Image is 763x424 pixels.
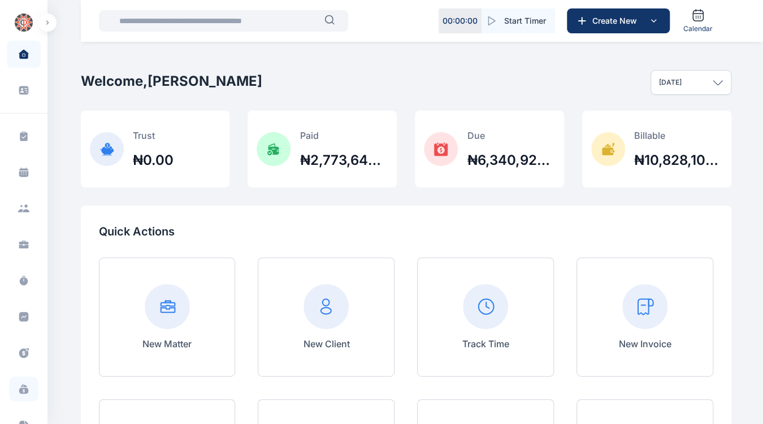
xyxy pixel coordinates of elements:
[303,337,349,351] p: New Client
[634,151,722,169] h2: ₦10,828,107,993.52
[81,72,262,90] h2: Welcome, [PERSON_NAME]
[99,224,713,239] p: Quick Actions
[588,15,647,27] span: Create New
[634,129,722,142] p: Billable
[443,15,478,27] p: 00 : 00 : 00
[619,337,671,351] p: New Invoice
[300,151,388,169] h2: ₦2,773,645,070.19
[482,8,555,33] button: Start Timer
[133,151,174,169] h2: ₦0.00
[683,24,713,33] span: Calendar
[462,337,509,351] p: Track Time
[300,129,388,142] p: Paid
[133,129,174,142] p: Trust
[504,15,546,27] span: Start Timer
[567,8,670,33] button: Create New
[467,151,555,169] h2: ₦6,340,929,943.95
[679,4,717,38] a: Calendar
[142,337,192,351] p: New Matter
[659,78,682,87] p: [DATE]
[467,129,555,142] p: Due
